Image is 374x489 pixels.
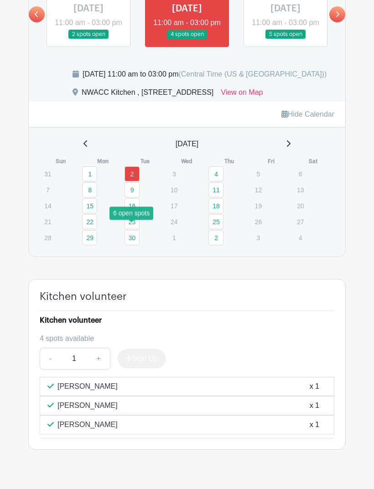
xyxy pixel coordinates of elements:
[166,199,182,213] p: 17
[178,70,327,78] span: (Central Time (US & [GEOGRAPHIC_DATA]))
[82,87,213,102] div: NWACC Kitchen , [STREET_ADDRESS]
[40,231,55,245] p: 28
[40,315,102,326] div: Kitchen volunteer
[176,139,198,149] span: [DATE]
[310,419,319,430] div: x 1
[57,400,118,411] p: [PERSON_NAME]
[40,183,55,197] p: 7
[281,110,334,118] a: Hide Calendar
[208,214,223,229] a: 25
[40,290,127,303] h4: Kitchen volunteer
[250,183,265,197] p: 12
[82,166,97,181] a: 1
[125,166,140,181] a: 2
[293,199,308,213] p: 20
[109,206,153,220] div: 6 open spots
[40,215,55,229] p: 21
[40,333,327,344] div: 4 spots available
[40,167,55,181] p: 31
[208,157,250,166] th: Thu
[82,214,97,229] a: 22
[293,183,308,197] p: 13
[57,381,118,392] p: [PERSON_NAME]
[40,348,61,370] a: -
[124,157,166,166] th: Tue
[310,381,319,392] div: x 1
[82,182,97,197] a: 8
[40,157,82,166] th: Sun
[166,157,208,166] th: Wed
[166,183,182,197] p: 10
[166,167,182,181] p: 3
[166,215,182,229] p: 24
[293,231,308,245] p: 4
[208,182,223,197] a: 11
[250,215,265,229] p: 26
[125,230,140,245] a: 30
[57,419,118,430] p: [PERSON_NAME]
[310,400,319,411] div: x 1
[82,230,97,245] a: 29
[166,231,182,245] p: 1
[221,87,263,102] a: View on Map
[82,157,124,166] th: Mon
[83,69,327,80] div: [DATE] 11:00 am to 03:00 pm
[250,167,265,181] p: 5
[292,157,334,166] th: Sat
[250,157,292,166] th: Fri
[250,199,265,213] p: 19
[208,198,223,213] a: 18
[125,182,140,197] a: 9
[293,215,308,229] p: 27
[293,167,308,181] p: 6
[208,166,223,181] a: 4
[87,348,110,370] a: +
[40,199,55,213] p: 14
[208,230,223,245] a: 2
[125,198,140,213] a: 16
[82,198,97,213] a: 15
[250,231,265,245] p: 3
